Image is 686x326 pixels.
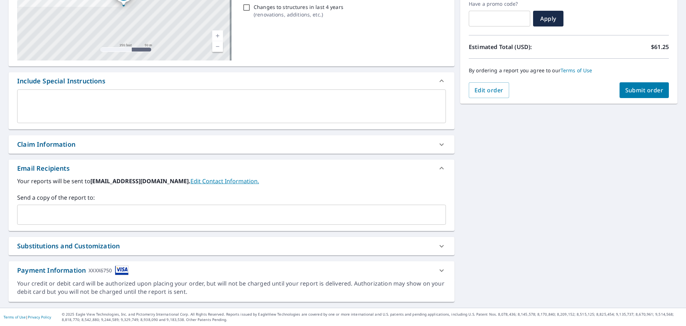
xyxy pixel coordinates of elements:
button: Apply [533,11,563,26]
button: Submit order [620,82,669,98]
div: Substitutions and Customization [17,241,120,251]
div: Include Special Instructions [9,72,454,89]
div: Claim Information [9,135,454,154]
a: EditContactInfo [190,177,259,185]
a: Terms of Use [4,315,26,320]
div: Include Special Instructions [17,76,105,86]
span: Edit order [474,86,503,94]
img: cardImage [115,266,129,275]
a: Current Level 17, Zoom In [212,30,223,41]
p: Estimated Total (USD): [469,43,569,51]
div: Your credit or debit card will be authorized upon placing your order, but will not be charged unt... [17,279,446,296]
p: By ordering a report you agree to our [469,67,669,74]
label: Send a copy of the report to: [17,193,446,202]
p: | [4,315,51,319]
a: Privacy Policy [28,315,51,320]
div: Substitutions and Customization [9,237,454,255]
div: Email Recipients [9,160,454,177]
p: $61.25 [651,43,669,51]
span: Submit order [625,86,663,94]
button: Edit order [469,82,509,98]
p: ( renovations, additions, etc. ) [254,11,343,18]
p: © 2025 Eagle View Technologies, Inc. and Pictometry International Corp. All Rights Reserved. Repo... [62,312,682,322]
p: Changes to structures in last 4 years [254,3,343,11]
label: Your reports will be sent to [17,177,446,185]
label: Have a promo code? [469,1,530,7]
a: Terms of Use [561,67,592,74]
div: Claim Information [17,140,75,149]
b: [EMAIL_ADDRESS][DOMAIN_NAME]. [90,177,190,185]
a: Current Level 17, Zoom Out [212,41,223,52]
div: XXXX6750 [89,266,112,275]
div: Payment InformationXXXX6750cardImage [9,261,454,279]
div: Payment Information [17,266,129,275]
span: Apply [539,15,558,23]
div: Email Recipients [17,164,70,173]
